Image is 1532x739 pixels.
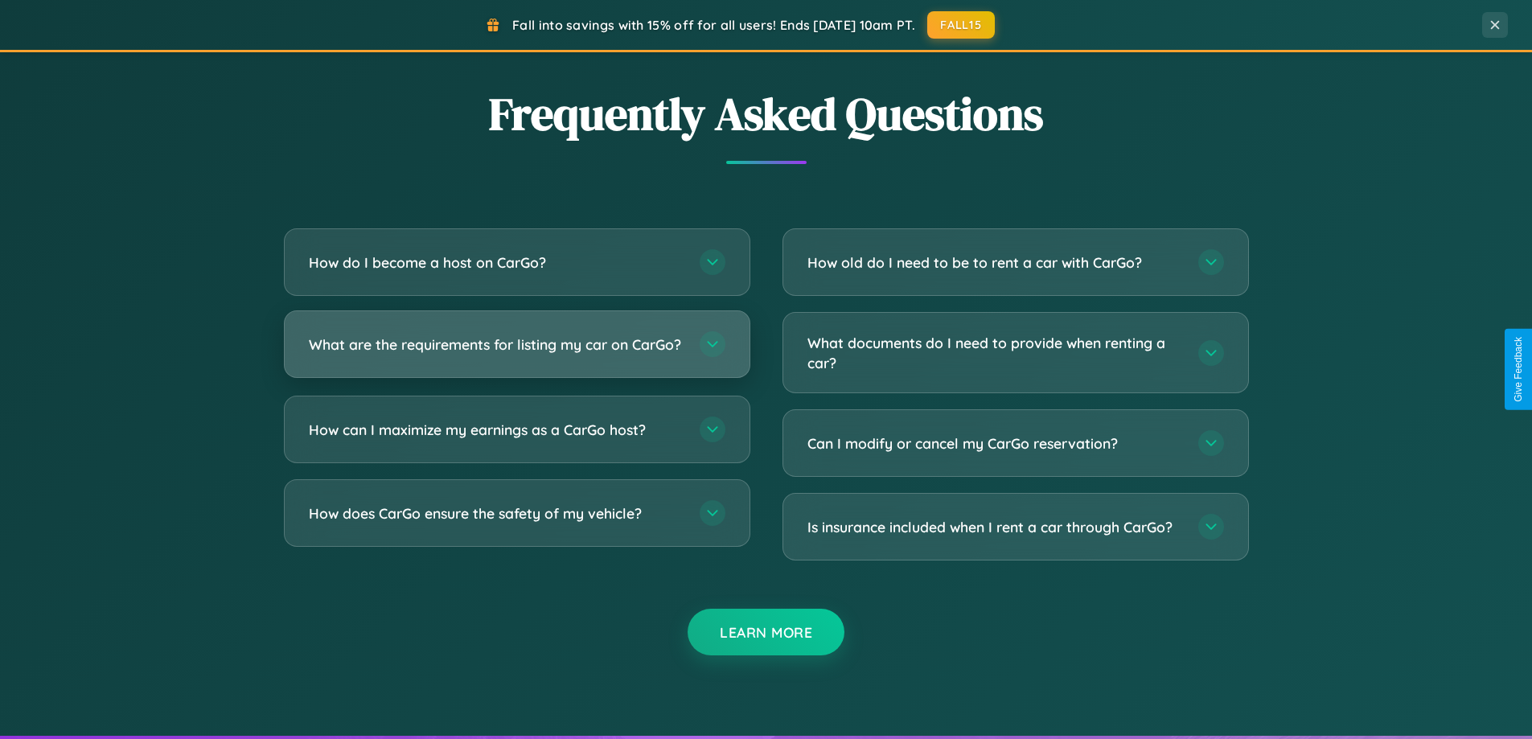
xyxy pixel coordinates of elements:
[309,252,684,273] h3: How do I become a host on CarGo?
[927,11,995,39] button: FALL15
[309,503,684,523] h3: How does CarGo ensure the safety of my vehicle?
[807,252,1182,273] h3: How old do I need to be to rent a car with CarGo?
[1513,337,1524,402] div: Give Feedback
[309,335,684,355] h3: What are the requirements for listing my car on CarGo?
[309,420,684,440] h3: How can I maximize my earnings as a CarGo host?
[512,17,915,33] span: Fall into savings with 15% off for all users! Ends [DATE] 10am PT.
[807,333,1182,372] h3: What documents do I need to provide when renting a car?
[284,83,1249,145] h2: Frequently Asked Questions
[807,517,1182,537] h3: Is insurance included when I rent a car through CarGo?
[688,609,844,655] button: Learn More
[807,433,1182,454] h3: Can I modify or cancel my CarGo reservation?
